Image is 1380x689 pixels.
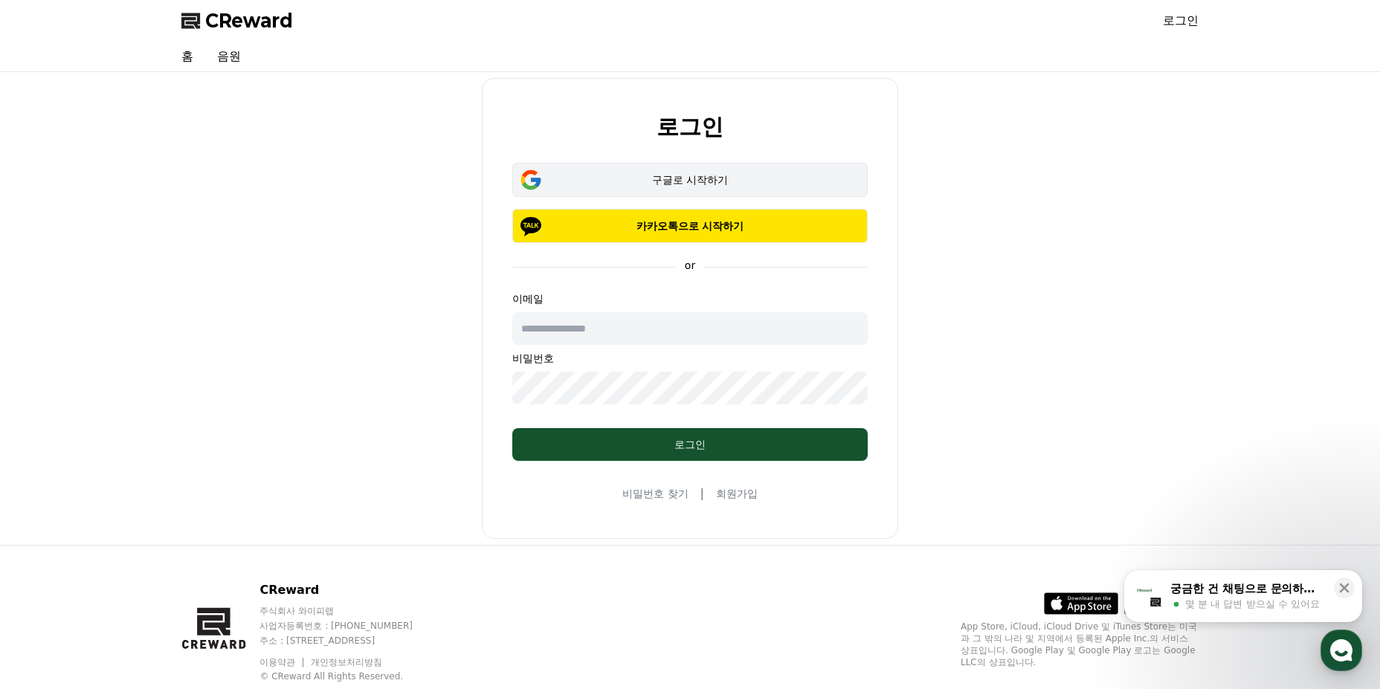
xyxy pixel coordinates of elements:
a: 개인정보처리방침 [311,657,382,667]
span: CReward [205,9,293,33]
a: 음원 [205,42,253,71]
a: 비밀번호 찾기 [622,486,688,501]
span: 대화 [136,494,154,506]
a: 홈 [4,471,98,508]
button: 카카오톡으로 시작하기 [512,209,868,243]
p: 이메일 [512,291,868,306]
span: 홈 [47,494,56,505]
span: 설정 [230,494,248,505]
h2: 로그인 [657,114,723,139]
div: 로그인 [542,437,838,452]
a: CReward [181,9,293,33]
p: © CReward All Rights Reserved. [259,670,441,682]
p: 비밀번호 [512,351,868,366]
p: 주소 : [STREET_ADDRESS] [259,635,441,647]
a: 이용약관 [259,657,306,667]
button: 로그인 [512,428,868,461]
p: CReward [259,581,441,599]
a: 설정 [192,471,286,508]
div: 구글로 시작하기 [534,172,846,187]
a: 로그인 [1163,12,1199,30]
p: App Store, iCloud, iCloud Drive 및 iTunes Store는 미국과 그 밖의 나라 및 지역에서 등록된 Apple Inc.의 서비스 상표입니다. Goo... [961,621,1199,668]
p: or [676,258,704,273]
p: 사업자등록번호 : [PHONE_NUMBER] [259,620,441,632]
a: 회원가입 [716,486,758,501]
p: 카카오톡으로 시작하기 [534,219,846,233]
a: 대화 [98,471,192,508]
a: 홈 [170,42,205,71]
button: 구글로 시작하기 [512,163,868,197]
p: 주식회사 와이피랩 [259,605,441,617]
span: | [700,485,704,502]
